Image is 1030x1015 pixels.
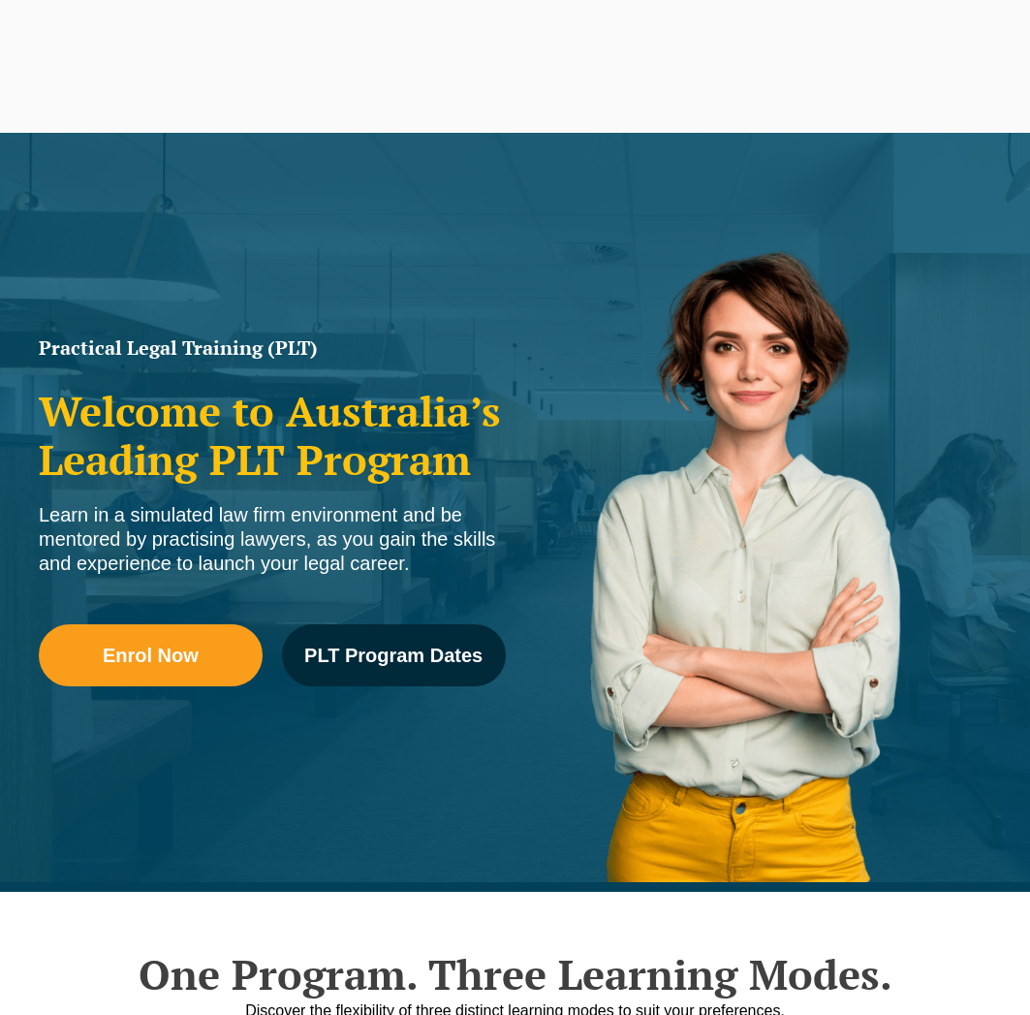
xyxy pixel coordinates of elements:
[282,624,506,686] a: PLT Program Dates
[39,503,506,576] div: Learn in a simulated law firm environment and be mentored by practising lawyers, as you gain the ...
[39,338,506,358] h1: Practical Legal Training (PLT)
[39,624,263,686] a: Enrol Now
[304,646,483,665] span: PLT Program Dates
[39,387,506,485] h2: Welcome to Australia’s Leading PLT Program
[103,646,199,665] span: Enrol Now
